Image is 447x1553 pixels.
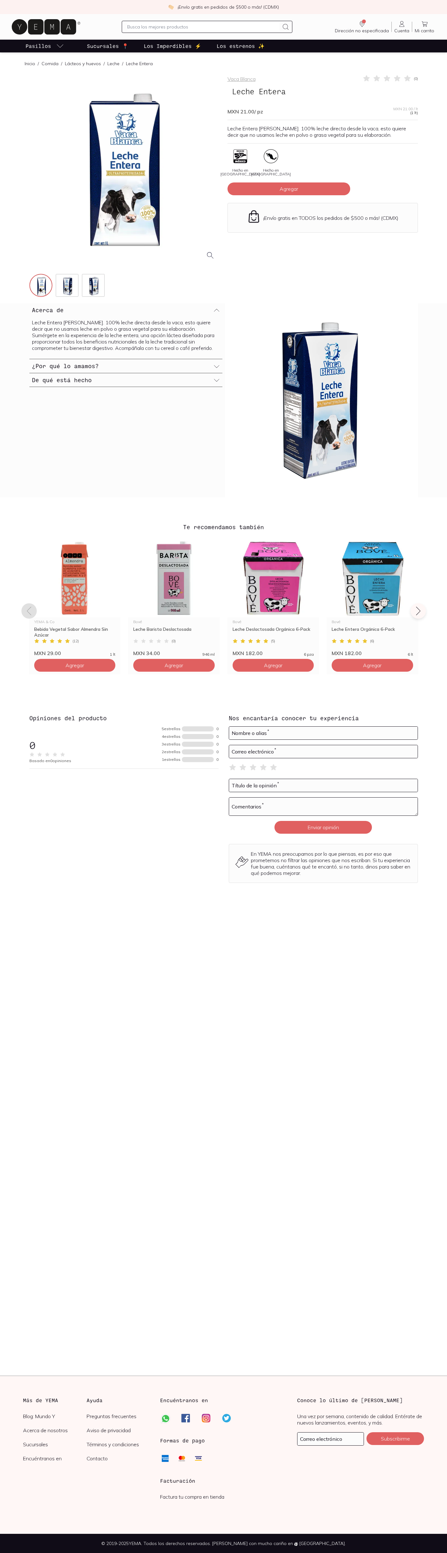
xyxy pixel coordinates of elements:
[32,362,99,370] h3: ¿Por qué lo amamos?
[227,539,319,617] img: 6-pack leche deslactosada orgánica Bove. La leche orgánica es libre de pesticidas, hormonas y org...
[87,1455,150,1462] a: Contacto
[25,61,35,66] a: Inicio
[165,662,183,668] span: Agregar
[23,1427,87,1433] a: Acerca de nosotros
[233,659,314,672] button: Agregar
[203,653,215,656] span: 946 ml
[394,28,409,34] span: Cuenta
[162,742,181,746] div: 3 estrellas
[216,758,219,761] div: 0
[42,61,58,66] a: Comida
[128,539,220,617] img: Leche Barista Deslactosada Bové
[271,639,275,643] span: ( 5 )
[227,85,290,97] span: Leche Entera
[216,735,219,738] div: 0
[227,539,319,656] a: 6-pack leche deslactosada orgánica Bove. La leche orgánica es libre de pesticidas, hormonas y org...
[160,1396,208,1404] h3: Encuéntranos en
[408,653,413,656] span: 6 lt
[393,107,418,111] span: MXN 21.00 / lt
[26,42,51,50] p: Pasillos
[87,1413,150,1419] a: Preguntas frecuentes
[263,215,398,221] p: ¡Envío gratis en TODOS los pedidos de $500 o más! (CDMX)
[144,42,201,50] p: Los Imperdibles ⚡️
[29,539,121,617] img: Bebida Vegetal de Almendra Sin Azúcar YEMA
[101,60,107,67] span: /
[363,662,381,668] span: Agregar
[227,108,263,115] span: MXN 21.00 / pz
[332,659,413,672] button: Agregar
[34,620,116,624] div: YEMA & Co
[30,274,53,297] img: vaca-blanca-entera-frente_5700b8f9-c438-4a94-8ac6-97e4dd6acb1c=fwebp-q70-w256
[110,653,115,656] span: 1 lt
[415,28,434,34] span: Mi carrito
[263,149,279,164] img: artboard-3-copy-22x_c9daec04-8bad-4784-930e-66672e948571=fwebp-q70-w96
[66,662,84,668] span: Agregar
[87,1441,150,1448] a: Términos y condiciones
[82,274,105,297] img: vaca-blanca-entera-lateral2_48bd7c8f-4a9e-4139-a3a6-9786aee8441e=fwebp-q70-w256
[280,186,298,192] span: Agregar
[119,60,126,67] span: /
[127,23,279,31] input: Busca los mejores productos
[227,76,256,82] a: Vaca Blanca
[107,61,119,66] a: Leche
[87,1396,150,1404] h3: Ayuda
[229,714,418,722] h3: Nos encantaría conocer tu experiencia
[335,28,389,34] span: Dirección no especificada
[162,758,181,761] div: 1 estrellas
[327,539,418,656] a: 6 litros de leche entera orgánica, libre de pesticidas, hormonas y organismos genéticamente modif...
[251,168,291,176] span: Hecho en [GEOGRAPHIC_DATA]
[233,626,314,638] div: Leche Deslactosada Orgánica 6-Pack
[143,40,203,52] a: Los Imperdibles ⚡️
[23,1455,87,1462] a: Encuéntranos en
[128,539,220,656] a: Leche Barista Deslactosada BovéBovéLeche Barista Deslactosada(0)MXN 34.00946 ml
[327,539,418,617] img: 6 litros de leche entera orgánica, libre de pesticidas, hormonas y organismos genéticamente modif...
[332,620,413,624] div: Bové
[126,60,153,67] p: Leche Entera
[178,4,279,10] p: ¡Envío gratis en pedidos de $500 o más! (CDMX)
[29,739,35,751] span: 0
[332,20,391,34] a: Dirección no especificada
[332,650,362,656] span: MXN 182.00
[215,40,266,52] a: Los estrenos ✨
[56,274,79,297] img: vaca-blanca-entera-lateral1_83bdbaec-7422-49ef-8adf-1f0486403f17=fwebp-q70-w256
[160,1494,224,1500] a: Factura tu compra en tienda
[216,727,219,731] div: 0
[58,60,65,67] span: /
[412,20,437,34] a: Mi carrito
[264,662,282,668] span: Agregar
[32,306,64,314] h3: Acerca de
[162,735,181,738] div: 4 estrellas
[34,626,116,638] div: Bebida Vegetal Sabor Almendra Sin Azúcar
[414,77,418,81] span: ( 0 )
[247,210,261,223] img: Envío
[32,376,92,384] h3: De qué está hecho
[274,821,372,834] button: Enviar opinión
[366,1432,424,1445] button: Subscribirme
[133,620,215,624] div: Bové
[251,851,411,876] p: En YEMA nos preocupamos por lo que piensas, es por eso que prometemos no filtrar las opiniones qu...
[24,40,65,52] a: pasillo-todos-link
[227,125,418,138] p: Leche Entera [PERSON_NAME]. 100% leche directa desde la vaca, esto quiere decir que no usamos lec...
[34,650,61,656] span: MXN 29.00
[65,61,101,66] a: Lácteos y huevos
[160,1477,287,1485] h3: Facturación
[297,1396,424,1404] h3: Conoce lo último de [PERSON_NAME]
[332,626,413,638] div: Leche Entera Orgánica 6-Pack
[160,1437,205,1444] h3: Formas de pago
[220,168,260,176] span: Hecho en [GEOGRAPHIC_DATA]
[23,1413,87,1419] a: Blog: Mundo Y
[29,523,418,531] h3: Te recomendamos también
[35,60,42,67] span: /
[87,42,128,50] p: Sucursales 📍
[216,742,219,746] div: 0
[87,1427,150,1433] a: Aviso de privacidad
[23,1441,87,1448] a: Sucursales
[233,650,263,656] span: MXN 182.00
[392,20,412,34] a: Cuenta
[34,659,116,672] button: Agregar
[29,758,71,763] span: Basado en 0 opiniones
[370,639,374,643] span: ( 6 )
[162,750,181,754] div: 2 estrellas
[168,4,174,10] img: check
[233,149,248,164] img: hecho-en-mexico_be968a7e-d89d-4421-bc8c-fa5fcc93e184=fwebp-q70-w96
